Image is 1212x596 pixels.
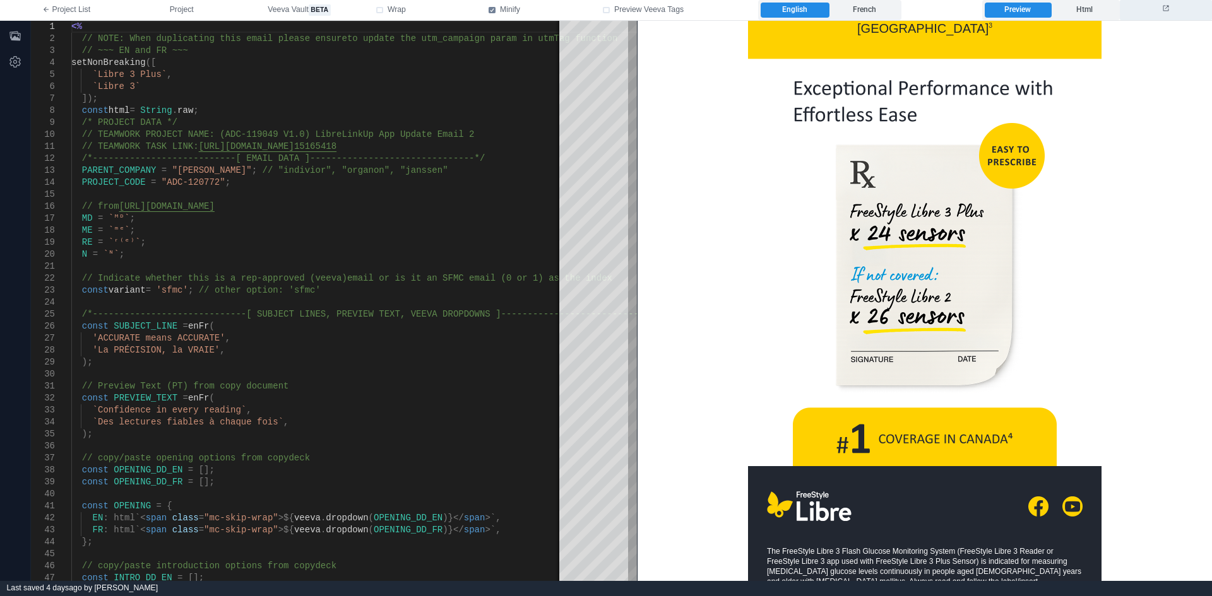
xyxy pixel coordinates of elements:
[246,405,251,415] span: ,
[31,260,55,272] div: 21
[82,285,109,295] span: const
[31,488,55,500] div: 40
[283,417,288,427] span: ,
[82,357,93,367] span: );
[114,465,182,475] span: OPENING_DD_EN
[500,4,520,16] span: Minify
[167,501,172,511] span: {
[425,476,445,496] img: YouTube
[31,45,55,57] div: 3
[443,525,464,535] span: )}</
[170,4,194,16] span: Project
[374,525,443,535] span: OPENING_DD_FR
[103,513,108,523] span: :
[156,285,187,295] span: 'sfmc'
[93,345,220,355] span: 'La PRÉCISION, la VRAIE'
[199,141,294,151] span: [URL][DOMAIN_NAME]
[204,525,278,535] span: "mc-skip-wrap"
[830,3,899,18] label: French
[204,513,278,523] span: "mc-skip-wrap"
[109,225,130,235] span: `ᵐᵉ`
[93,405,247,415] span: `Confidence in every reading`
[82,249,87,259] span: N
[188,465,193,475] span: =
[199,477,215,487] span: [];
[369,525,374,535] span: (
[188,285,193,295] span: ;
[103,525,108,535] span: :
[31,225,55,237] div: 18
[93,69,167,79] span: `Libre 3 Plus`
[172,513,199,523] span: class
[985,3,1051,18] label: Preview
[82,537,93,547] span: };
[82,453,310,463] span: // copy/paste opening options from copydeck
[31,272,55,284] div: 22
[31,177,55,189] div: 14
[374,513,443,523] span: OPENING_DD_EN
[188,573,204,583] span: [];
[31,248,55,260] div: 20
[177,573,182,583] span: =
[82,429,93,439] span: );
[146,285,151,295] span: =
[82,45,188,56] span: // ~~~ EN and FR ~~~
[188,393,210,403] span: enFr
[199,513,204,523] span: =
[71,21,82,32] span: <%
[82,105,109,115] span: const
[82,213,93,223] span: MD
[369,513,374,523] span: (
[193,105,198,115] span: ;
[31,344,55,356] div: 28
[119,201,215,211] span: [URL][DOMAIN_NAME]
[109,285,146,295] span: variant
[31,452,55,464] div: 37
[93,525,104,535] span: FR
[268,4,330,16] span: Veeva Vault
[129,105,134,115] span: =
[31,356,55,368] div: 29
[31,440,55,452] div: 36
[209,321,214,331] span: (
[109,213,130,223] span: `ᴹᴰ`
[347,309,612,319] span: EVIEW TEXT, VEEVA DROPDOWNS ]---------------------
[82,573,109,583] span: const
[82,381,289,391] span: // Preview Text (PT) from copy document
[31,524,55,536] div: 43
[31,165,55,177] div: 13
[82,201,119,211] span: // from
[146,57,157,67] span: ([
[188,477,193,487] span: =
[31,21,55,33] div: 1
[225,333,230,343] span: ,
[114,321,177,331] span: SUBJECT_LINE
[31,308,55,320] div: 25
[103,249,119,259] span: `ᴺ`
[119,249,124,259] span: ;
[98,237,103,247] span: =
[388,4,406,16] span: Wrap
[31,464,55,476] div: 38
[199,465,215,475] span: [];
[31,81,55,93] div: 6
[443,513,464,523] span: )}</
[31,332,55,344] div: 27
[162,165,167,175] span: =
[82,117,177,127] span: /* PROJECT DATA */
[156,501,161,511] span: =
[31,404,55,416] div: 33
[140,237,145,247] span: ;
[31,69,55,81] div: 5
[31,284,55,296] div: 23
[31,548,55,560] div: 45
[93,417,283,427] span: `Des lectures fiables à chaque fois`
[294,525,321,535] span: veeva
[82,177,146,187] span: PROJECT_CODE
[82,237,93,247] span: RE
[140,105,172,115] span: String
[31,536,55,548] div: 44
[82,501,109,511] span: const
[294,513,321,523] span: veeva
